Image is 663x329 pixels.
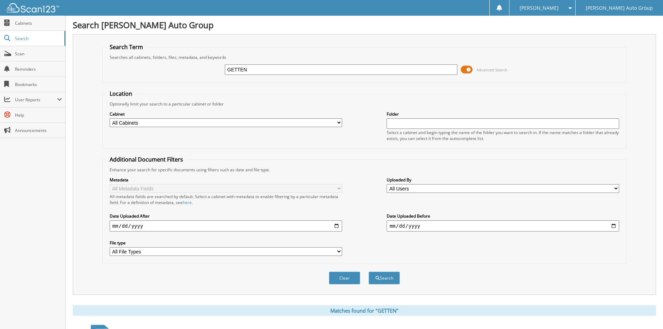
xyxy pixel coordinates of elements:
button: Search [369,272,400,284]
div: Enhance your search for specific documents using filters such as date and file type. [106,167,623,173]
input: start [110,220,342,232]
span: User Reports [15,97,57,103]
span: Advanced Search [476,67,507,72]
span: Search [15,36,61,41]
span: [PERSON_NAME] [520,6,559,10]
div: Select a cabinet and begin typing the name of the folder you want to search in. If the name match... [387,130,619,141]
img: scan123-logo-white.svg [7,3,59,13]
button: Clear [329,272,360,284]
label: Date Uploaded After [110,213,342,219]
div: Searches all cabinets, folders, files, metadata, and keywords [106,54,623,60]
legend: Location [106,90,136,97]
span: Bookmarks [15,81,62,87]
span: Announcements [15,127,62,133]
span: Scan [15,51,62,57]
legend: Additional Document Filters [106,156,187,163]
h1: Search [PERSON_NAME] Auto Group [73,19,656,31]
legend: Search Term [106,43,147,51]
div: All metadata fields are searched by default. Select a cabinet with metadata to enable filtering b... [110,194,342,205]
label: Uploaded By [387,177,619,183]
div: Matches found for "GETTEN" [73,305,656,316]
div: Optionally limit your search to a particular cabinet or folder [106,101,623,107]
span: Cabinets [15,20,62,26]
label: Folder [387,111,619,117]
span: [PERSON_NAME] Auto Group [586,6,653,10]
input: end [387,220,619,232]
a: here [183,199,192,205]
label: File type [110,240,342,246]
label: Cabinet [110,111,342,117]
label: Metadata [110,177,342,183]
span: Reminders [15,66,62,72]
label: Date Uploaded Before [387,213,619,219]
span: Help [15,112,62,118]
